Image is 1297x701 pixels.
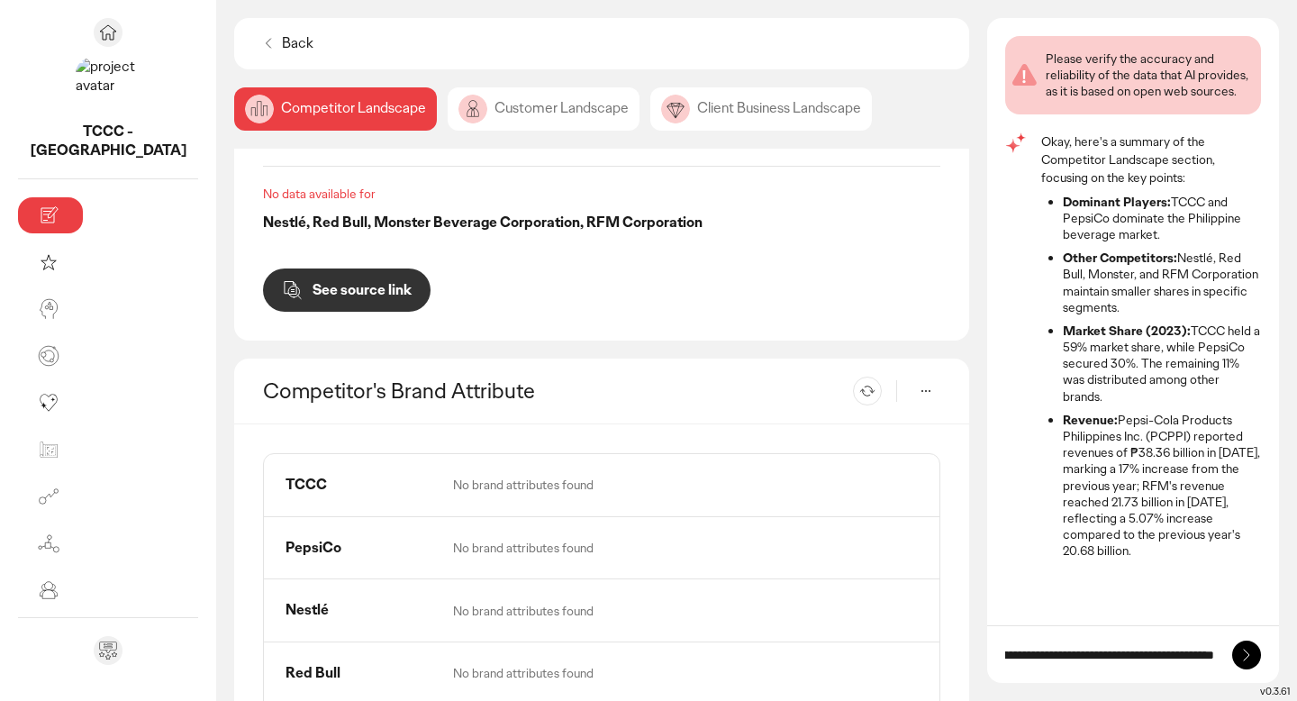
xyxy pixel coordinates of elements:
img: image [661,95,690,123]
div: PepsiCo [286,539,431,558]
p: Back [282,34,313,53]
strong: Revenue: [1063,412,1118,428]
li: Pepsi-Cola Products Philippines Inc. (PCPPI) reported revenues of ₱38.36 billion in [DATE], marki... [1063,412,1261,560]
img: image [458,95,487,123]
div: Please verify the accuracy and reliability of the data that AI provides, as it is based on open w... [1046,50,1254,100]
div: Nestlé, Red Bull, Monster Beverage Corporation, RFM Corporation [263,214,940,232]
strong: Other Competitors: [1063,250,1177,266]
button: See source link [263,269,431,312]
div: TCCC [286,476,431,495]
li: Nestlé, Red Bull, Monster, and RFM Corporation maintain smaller shares in specific segments. [1063,250,1261,315]
li: TCCC and PepsiCo dominate the Philippine beverage market. [1063,194,1261,243]
div: Competitor Landscape [234,87,437,131]
img: project avatar [76,58,141,123]
h2: Competitor's Brand Attribute [263,377,535,405]
div: No brand attributes found [453,665,594,681]
div: No brand attributes found [453,477,594,493]
div: Nestlé [286,601,431,620]
div: No brand attributes found [453,540,594,556]
div: No brand attributes found [453,603,594,619]
div: No data available for [263,185,940,203]
img: image [245,95,274,123]
li: TCCC held a 59% market share, while PepsiCo secured 30%. The remaining 11% was distributed among ... [1063,323,1261,405]
div: Customer Landscape [448,87,639,131]
div: Client Business Landscape [650,87,872,131]
button: Refresh [853,377,882,405]
strong: Dominant Players: [1063,194,1171,210]
div: Red Bull [286,664,431,683]
div: Send feedback [94,636,122,665]
p: Okay, here's a summary of the Competitor Landscape section, focusing on the key points: [1041,132,1261,187]
p: See source link [313,283,412,297]
strong: Market Share (2023): [1063,323,1191,339]
p: TCCC - Philippines [18,123,198,160]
